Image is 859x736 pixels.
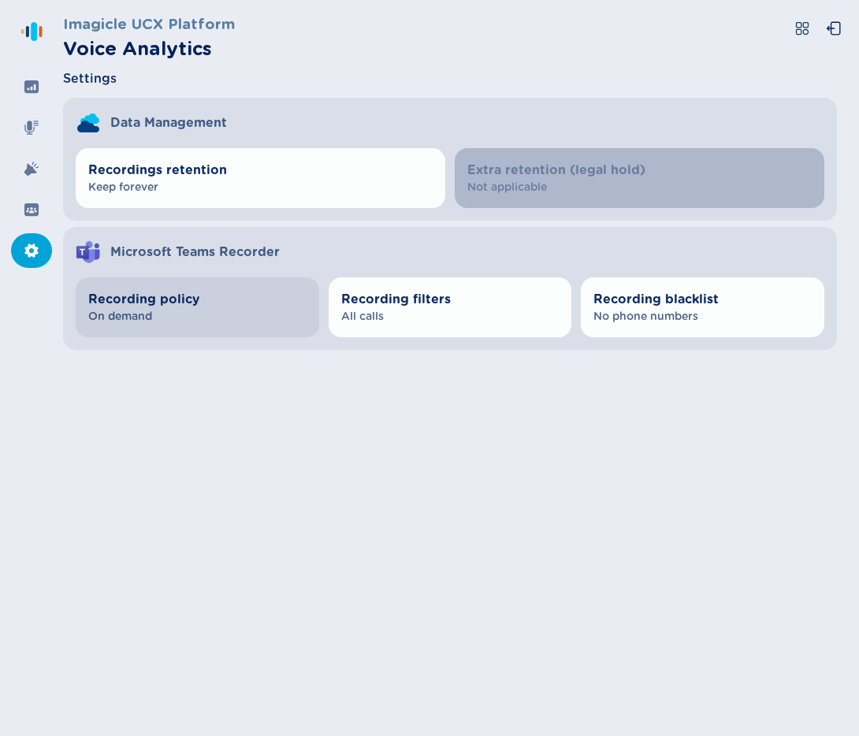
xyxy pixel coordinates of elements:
[455,148,824,208] button: Extra retention (legal hold)Not applicable
[341,309,560,325] span: All calls
[11,192,52,227] div: Groups
[88,309,307,325] span: On demand
[826,20,842,36] svg: box-arrow-left
[11,151,52,186] div: Alarms
[11,110,52,145] div: Recordings
[24,161,39,177] svg: alarm-filled
[24,202,39,217] svg: groups-filled
[110,243,280,262] span: Microsoft Teams Recorder
[467,180,812,195] span: Not applicable
[593,309,812,325] span: No phone numbers
[88,290,307,309] span: Recording policy
[11,69,52,104] div: Dashboard
[329,277,572,337] button: Recording filtersAll calls
[341,290,560,309] span: Recording filters
[76,148,445,208] button: Recordings retentionKeep forever
[88,180,433,195] span: Keep forever
[593,290,812,309] span: Recording blacklist
[110,113,227,132] span: Data Management
[88,161,433,180] span: Recordings retention
[63,35,235,63] h2: Voice Analytics
[581,277,824,337] button: Recording blacklistNo phone numbers
[63,13,235,35] h3: Imagicle UCX Platform
[11,233,52,268] div: Settings
[24,120,39,136] svg: mic-fill
[467,161,812,180] span: Extra retention (legal hold)
[24,79,39,95] svg: dashboard-filled
[76,277,319,337] button: Recording policyOn demand
[63,69,117,88] span: Settings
